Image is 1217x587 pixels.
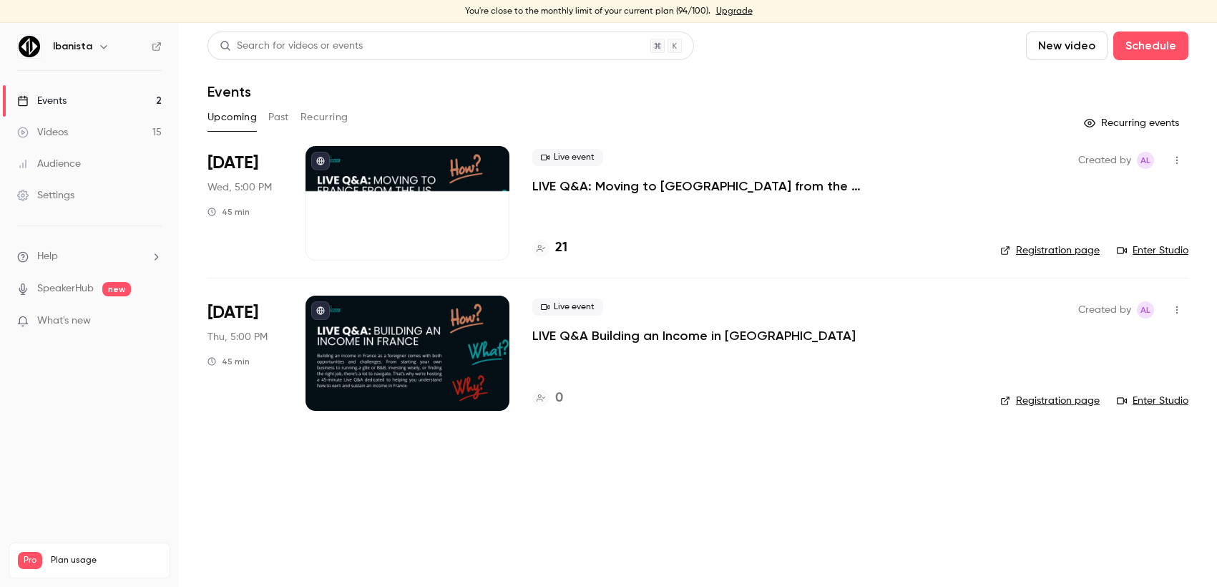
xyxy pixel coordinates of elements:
span: Help [37,249,58,264]
span: Thu, 5:00 PM [207,330,268,344]
span: [DATE] [207,301,258,324]
button: Recurring events [1077,112,1188,135]
div: Videos [17,125,68,140]
span: What's new [37,314,91,329]
h4: 21 [555,238,567,258]
button: New video [1026,31,1108,60]
iframe: Noticeable Trigger [145,315,162,328]
li: help-dropdown-opener [17,249,162,264]
div: Settings [17,188,74,203]
span: AL [1140,152,1150,169]
a: SpeakerHub [37,281,94,296]
h1: Events [207,83,251,100]
span: Created by [1078,301,1131,319]
span: Created by [1078,152,1131,169]
div: Events [17,94,67,108]
a: 0 [532,389,563,408]
span: Alexandra Lhomond [1137,301,1154,319]
span: AL [1140,301,1150,319]
a: Registration page [1000,394,1100,408]
h4: 0 [555,389,563,408]
button: Schedule [1113,31,1188,60]
button: Upcoming [207,106,257,129]
div: 45 min [207,356,250,367]
span: Alexandra Lhomond [1137,152,1154,169]
span: Live event [532,149,603,166]
span: new [102,282,131,296]
span: Live event [532,299,603,316]
button: Past [268,106,289,129]
a: Enter Studio [1117,243,1188,258]
a: Upgrade [716,6,753,17]
span: [DATE] [207,152,258,175]
a: LIVE Q&A Building an Income in [GEOGRAPHIC_DATA] [532,327,856,344]
span: Wed, 5:00 PM [207,180,272,195]
div: Search for videos or events [220,39,363,54]
div: Nov 6 Thu, 5:00 PM (Europe/London) [207,296,283,410]
button: Recurring [300,106,348,129]
div: Audience [17,157,81,171]
span: Plan usage [51,555,161,566]
div: Oct 22 Wed, 5:00 PM (Europe/London) [207,146,283,261]
span: Pro [18,552,42,569]
img: Ibanista [18,35,41,58]
a: LIVE Q&A: Moving to [GEOGRAPHIC_DATA] from the [GEOGRAPHIC_DATA] [532,178,962,195]
h6: Ibanista [53,39,92,54]
a: Enter Studio [1117,394,1188,408]
div: 45 min [207,206,250,218]
a: Registration page [1000,243,1100,258]
a: 21 [532,238,567,258]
